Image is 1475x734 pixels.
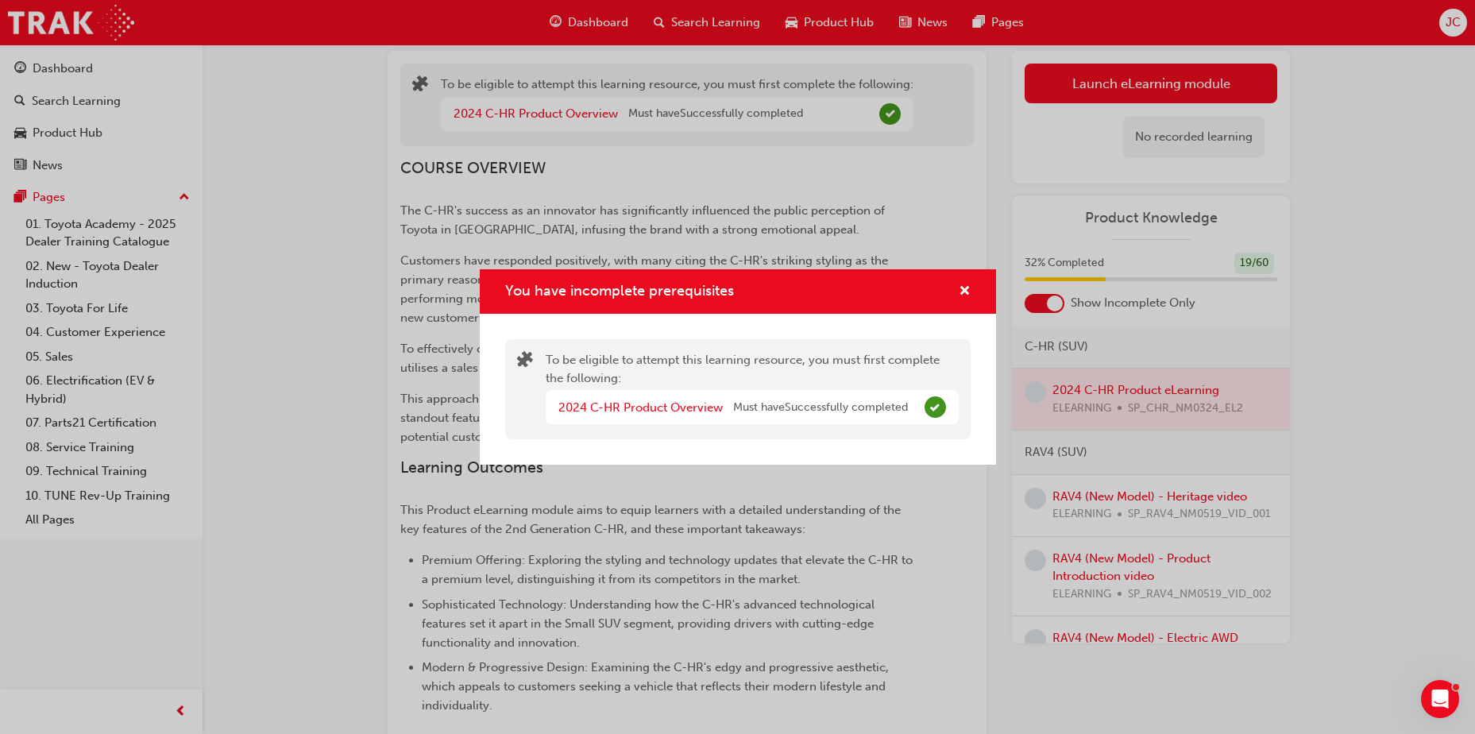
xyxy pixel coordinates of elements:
[1421,680,1459,718] iframe: Intercom live chat
[959,282,971,302] button: cross-icon
[505,282,734,299] span: You have incomplete prerequisites
[558,400,723,415] a: 2024 C-HR Product Overview
[546,351,959,427] div: To be eligible to attempt this learning resource, you must first complete the following:
[925,396,946,418] span: Complete
[733,399,908,417] span: Must have Successfully completed
[480,269,996,466] div: You have incomplete prerequisites
[517,353,533,371] span: puzzle-icon
[959,285,971,299] span: cross-icon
